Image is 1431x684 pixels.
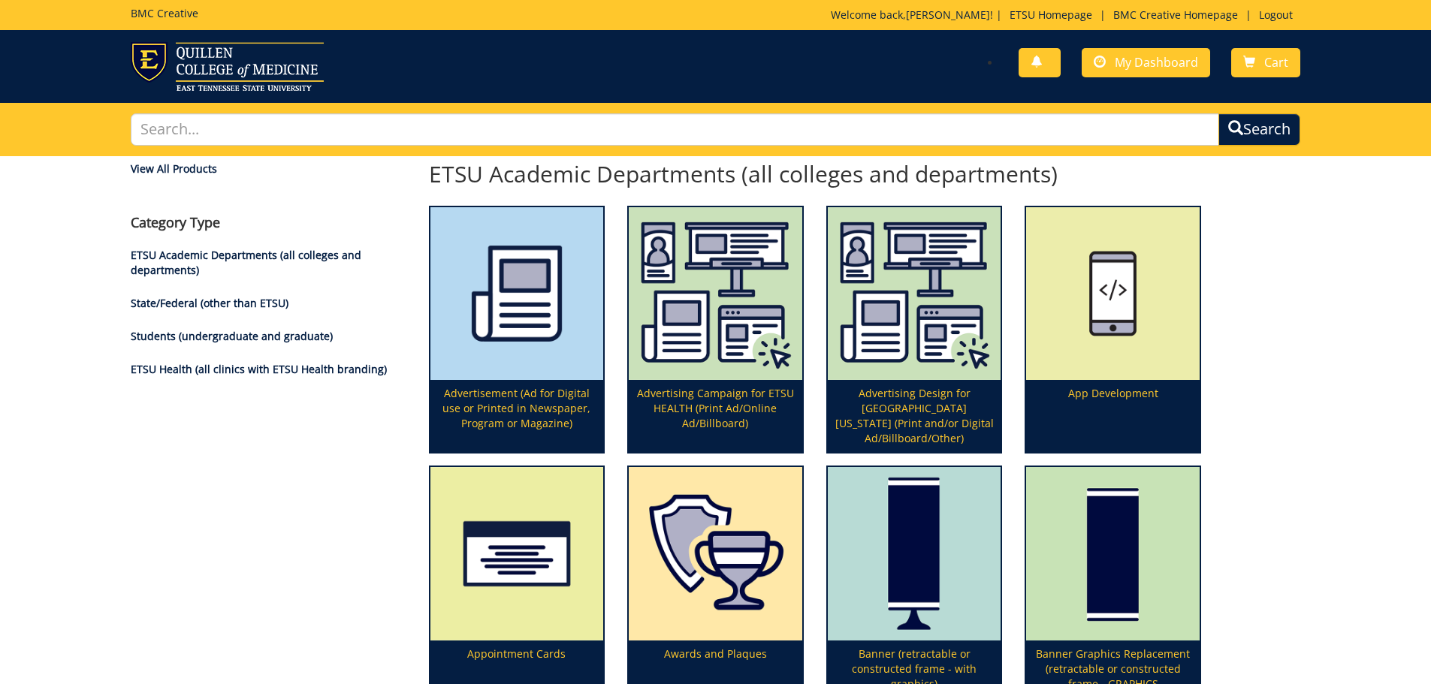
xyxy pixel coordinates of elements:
[1026,207,1200,381] img: app%20development%20icon-655684178ce609.47323231.png
[131,362,387,376] a: ETSU Health (all clinics with ETSU Health branding)
[1082,48,1210,77] a: My Dashboard
[430,380,604,452] p: Advertisement (Ad for Digital use or Printed in Newspaper, Program or Magazine)
[828,380,1001,452] p: Advertising Design for [GEOGRAPHIC_DATA][US_STATE] (Print and/or Digital Ad/Billboard/Other)
[629,380,802,452] p: Advertising Campaign for ETSU HEALTH (Print Ad/Online Ad/Billboard)
[430,207,604,381] img: printmedia-5fff40aebc8a36.86223841.png
[430,207,604,453] a: Advertisement (Ad for Digital use or Printed in Newspaper, Program or Magazine)
[430,467,604,640] img: appointment%20cards-6556843a9f7d00.21763534.png
[131,296,288,310] a: State/Federal (other than ETSU)
[828,207,1001,381] img: etsu%20health%20marketing%20campaign%20image-6075f5506d2aa2.29536275.png
[1264,54,1288,71] span: Cart
[629,467,802,640] img: plaques-5a7339fccbae09.63825868.png
[131,329,333,343] a: Students (undergraduate and graduate)
[906,8,990,22] a: [PERSON_NAME]
[1231,48,1300,77] a: Cart
[1026,380,1200,452] p: App Development
[629,207,802,381] img: etsu%20health%20marketing%20campaign%20image-6075f5506d2aa2.29536275.png
[1251,8,1300,22] a: Logout
[1026,467,1200,640] img: graphics-only-banner-5949222f1cdc31.93524894.png
[131,113,1220,146] input: Search...
[429,161,1201,186] h2: ETSU Academic Departments (all colleges and departments)
[1218,113,1300,146] button: Search
[828,467,1001,640] img: retractable-banner-59492b401f5aa8.64163094.png
[828,207,1001,453] a: Advertising Design for [GEOGRAPHIC_DATA][US_STATE] (Print and/or Digital Ad/Billboard/Other)
[131,8,198,19] h5: BMC Creative
[131,248,361,277] a: ETSU Academic Departments (all colleges and departments)
[1106,8,1245,22] a: BMC Creative Homepage
[131,215,406,231] h4: Category Type
[1115,54,1198,71] span: My Dashboard
[629,207,802,453] a: Advertising Campaign for ETSU HEALTH (Print Ad/Online Ad/Billboard)
[131,42,324,91] img: ETSU logo
[131,161,406,176] a: View All Products
[1026,207,1200,453] a: App Development
[831,8,1300,23] p: Welcome back, ! | | |
[1002,8,1100,22] a: ETSU Homepage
